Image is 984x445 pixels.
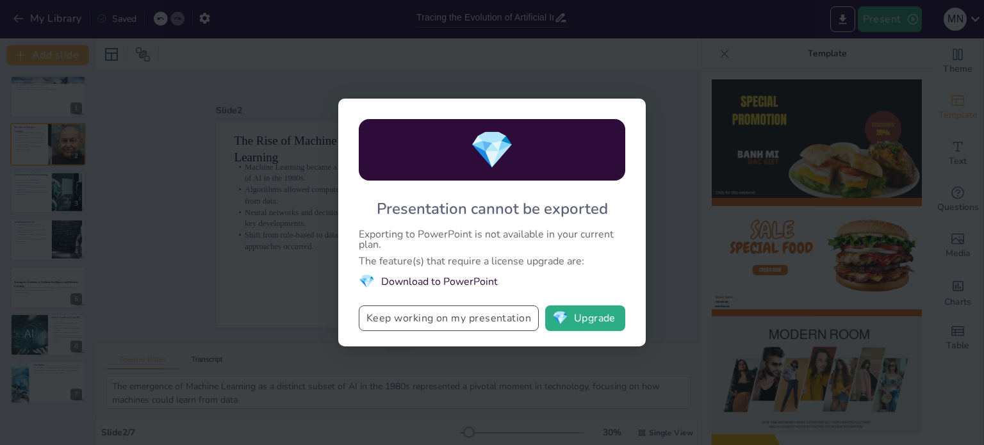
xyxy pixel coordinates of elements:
div: The feature(s) that require a license upgrade are: [359,256,625,266]
span: diamond [470,125,514,175]
li: Download to PowerPoint [359,273,625,290]
button: Keep working on my presentation [359,305,539,331]
div: Presentation cannot be exported [377,198,608,219]
div: Exporting to PowerPoint is not available in your current plan. [359,229,625,250]
button: diamondUpgrade [545,305,625,331]
span: diamond [359,273,375,290]
span: diamond [552,312,568,325]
